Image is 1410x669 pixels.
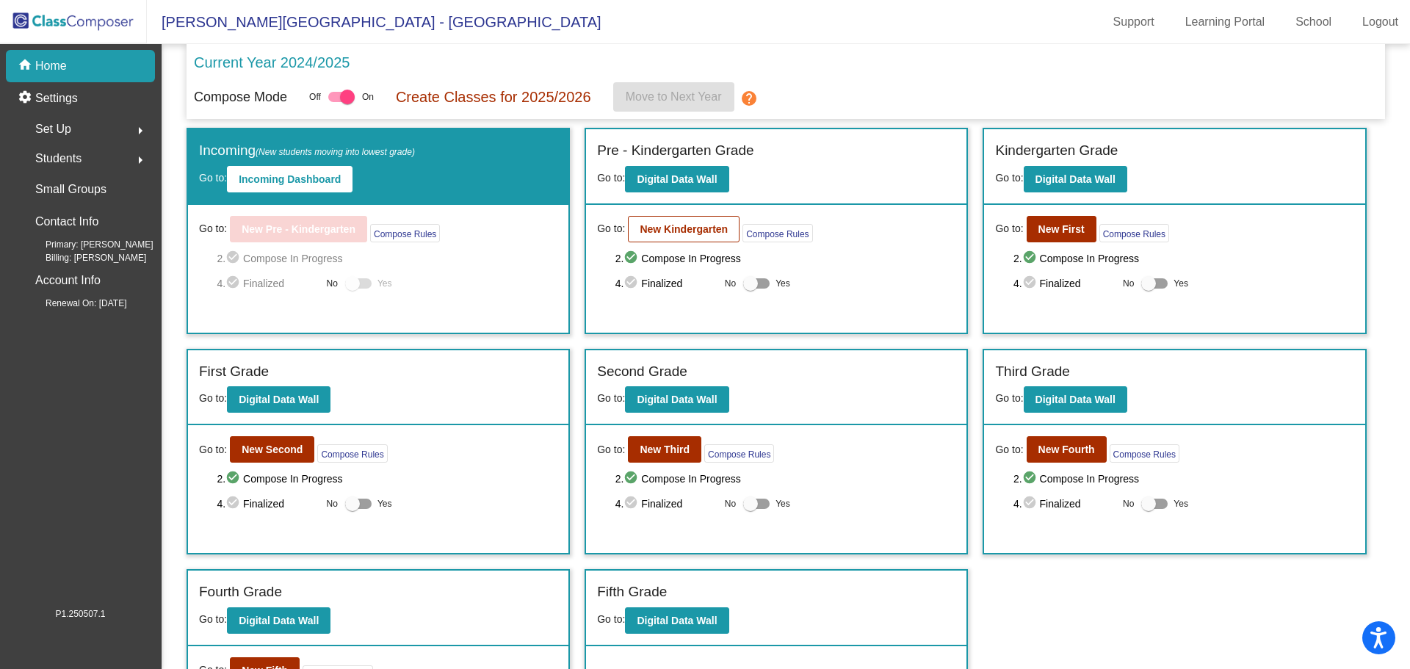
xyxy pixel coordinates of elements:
[22,238,153,251] span: Primary: [PERSON_NAME]
[327,497,338,510] span: No
[623,250,641,267] mat-icon: check_circle
[242,223,355,235] b: New Pre - Kindergarten
[225,495,243,513] mat-icon: check_circle
[1013,275,1116,292] span: 4. Finalized
[1174,275,1188,292] span: Yes
[199,361,269,383] label: First Grade
[597,613,625,625] span: Go to:
[1038,444,1095,455] b: New Fourth
[615,275,717,292] span: 4. Finalized
[227,386,330,413] button: Digital Data Wall
[147,10,601,34] span: [PERSON_NAME][GEOGRAPHIC_DATA] - [GEOGRAPHIC_DATA]
[1351,10,1410,34] a: Logout
[995,221,1023,236] span: Go to:
[597,442,625,458] span: Go to:
[199,221,227,236] span: Go to:
[256,147,415,157] span: (New students moving into lowest grade)
[131,151,149,169] mat-icon: arrow_right
[995,172,1023,184] span: Go to:
[1102,10,1166,34] a: Support
[1110,444,1179,463] button: Compose Rules
[217,495,319,513] span: 4. Finalized
[1024,386,1127,413] button: Digital Data Wall
[613,82,734,112] button: Move to Next Year
[1035,173,1116,185] b: Digital Data Wall
[637,394,717,405] b: Digital Data Wall
[995,392,1023,404] span: Go to:
[628,216,740,242] button: New Kindergarten
[230,436,314,463] button: New Second
[217,250,557,267] span: 2. Compose In Progress
[225,250,243,267] mat-icon: check_circle
[327,277,338,290] span: No
[640,444,690,455] b: New Third
[239,615,319,626] b: Digital Data Wall
[995,442,1023,458] span: Go to:
[309,90,321,104] span: Off
[637,615,717,626] b: Digital Data Wall
[35,211,98,232] p: Contact Info
[396,86,591,108] p: Create Classes for 2025/2026
[35,270,101,291] p: Account Info
[637,173,717,185] b: Digital Data Wall
[362,90,374,104] span: On
[199,582,282,603] label: Fourth Grade
[1284,10,1343,34] a: School
[227,166,352,192] button: Incoming Dashboard
[35,179,106,200] p: Small Groups
[1027,436,1107,463] button: New Fourth
[1027,216,1096,242] button: New First
[131,122,149,140] mat-icon: arrow_right
[623,275,641,292] mat-icon: check_circle
[199,613,227,625] span: Go to:
[239,394,319,405] b: Digital Data Wall
[199,140,415,162] label: Incoming
[199,392,227,404] span: Go to:
[740,90,758,107] mat-icon: help
[377,495,392,513] span: Yes
[225,275,243,292] mat-icon: check_circle
[18,90,35,107] mat-icon: settings
[1174,495,1188,513] span: Yes
[1013,250,1354,267] span: 2. Compose In Progress
[597,361,687,383] label: Second Grade
[22,297,126,310] span: Renewal On: [DATE]
[640,223,728,235] b: New Kindergarten
[35,57,67,75] p: Home
[725,497,736,510] span: No
[35,119,71,140] span: Set Up
[1013,495,1116,513] span: 4. Finalized
[242,444,303,455] b: New Second
[597,582,667,603] label: Fifth Grade
[615,250,956,267] span: 2. Compose In Progress
[199,172,227,184] span: Go to:
[199,442,227,458] span: Go to:
[194,51,350,73] p: Current Year 2024/2025
[1024,166,1127,192] button: Digital Data Wall
[615,470,956,488] span: 2. Compose In Progress
[775,275,790,292] span: Yes
[1022,250,1040,267] mat-icon: check_circle
[35,148,82,169] span: Students
[597,140,753,162] label: Pre - Kindergarten Grade
[217,470,557,488] span: 2. Compose In Progress
[1022,470,1040,488] mat-icon: check_circle
[775,495,790,513] span: Yes
[1123,277,1134,290] span: No
[239,173,341,185] b: Incoming Dashboard
[995,140,1118,162] label: Kindergarten Grade
[1013,470,1354,488] span: 2. Compose In Progress
[35,90,78,107] p: Settings
[317,444,387,463] button: Compose Rules
[725,277,736,290] span: No
[597,172,625,184] span: Go to:
[704,444,774,463] button: Compose Rules
[742,224,812,242] button: Compose Rules
[22,251,146,264] span: Billing: [PERSON_NAME]
[230,216,367,242] button: New Pre - Kindergarten
[626,90,722,103] span: Move to Next Year
[225,470,243,488] mat-icon: check_circle
[1022,495,1040,513] mat-icon: check_circle
[370,224,440,242] button: Compose Rules
[597,221,625,236] span: Go to:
